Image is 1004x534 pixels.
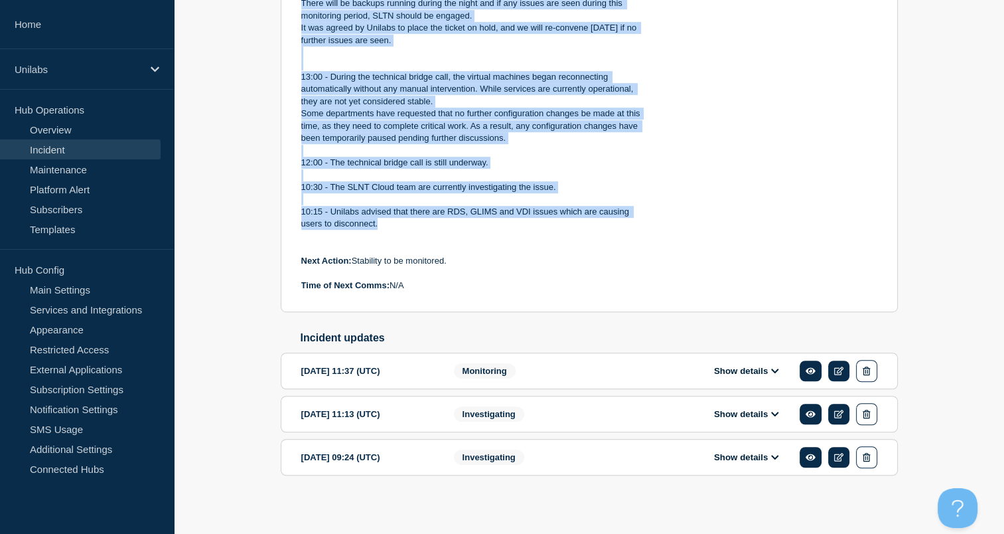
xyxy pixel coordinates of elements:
div: [DATE] 11:13 (UTC) [301,403,434,425]
p: 10:30 - The SLNT Cloud team are currently investigating the issue. [301,181,644,193]
span: Monitoring [454,363,516,379]
p: Unilabs [15,64,142,75]
p: Stability to be monitored. [301,255,644,267]
p: 12:00 - The technical bridge call is still underway. [301,157,644,169]
h2: Incident updates [301,332,898,344]
div: [DATE] 11:37 (UTC) [301,360,434,382]
iframe: Help Scout Beacon - Open [938,488,977,528]
button: Show details [710,408,783,420]
p: It was agreed by Unilabs to place the ticket on hold, and we will re-convene [DATE] if no further... [301,22,644,46]
p: Some departments have requested that no further configuration changes be made at this time, as th... [301,108,644,144]
p: 10:15 - Unilabs advised that there are RDS, GLIMS and VDI issues which are causing users to disco... [301,206,644,230]
div: [DATE] 09:24 (UTC) [301,446,434,468]
strong: Time of Next Comms: [301,280,390,290]
button: Show details [710,365,783,377]
p: 13:00 - During the technical bridge call, the virtual machines began reconnecting automatically w... [301,71,644,108]
button: Show details [710,452,783,463]
strong: Next Action: [301,256,352,266]
p: N/A [301,280,644,292]
span: Investigating [454,406,524,422]
span: Investigating [454,450,524,465]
